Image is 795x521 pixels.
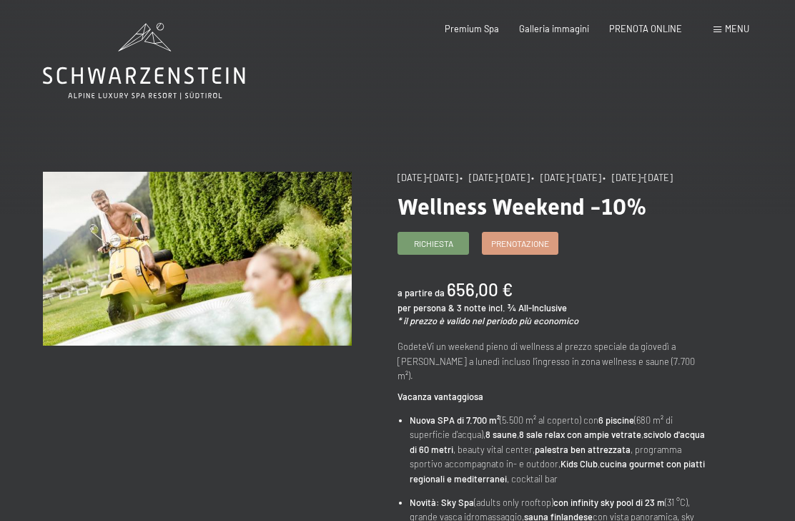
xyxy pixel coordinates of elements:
[398,233,468,254] a: Richiesta
[410,414,500,426] strong: Nuova SPA di 7.700 m²
[598,414,634,426] strong: 6 piscine
[485,429,517,440] strong: 8 saune
[561,458,598,469] strong: Kids Club
[397,315,578,326] em: * il prezzo è valido nel periodo più economico
[535,444,631,455] strong: palestra ben attrezzata
[725,23,749,34] span: Menu
[410,458,705,484] strong: cucina gourmet con piatti regionali e mediterranei
[488,302,567,313] span: incl. ¾ All-Inclusive
[519,429,641,440] strong: 8 sale relax con ampie vetrate
[483,233,558,254] a: Prenotazione
[397,339,706,383] p: GodeteVi un weekend pieno di wellness al prezzo speciale da giovedì a [PERSON_NAME] a lunedì incl...
[397,287,445,298] span: a partire da
[397,172,458,183] span: [DATE]-[DATE]
[531,172,601,183] span: • [DATE]-[DATE]
[414,238,453,250] span: Richiesta
[410,413,706,486] li: (5.500 m² al coperto) con (680 m² di superficie d'acqua), , , , beauty vital center, , programma ...
[519,23,589,34] a: Galleria immagini
[397,391,483,402] strong: Vacanza vantaggiosa
[603,172,673,183] span: • [DATE]-[DATE]
[460,172,530,183] span: • [DATE]-[DATE]
[43,172,352,346] img: Wellness Weekend -10%
[445,23,499,34] a: Premium Spa
[447,279,513,300] b: 656,00 €
[609,23,682,34] a: PRENOTA ONLINE
[553,497,665,508] strong: con infinity sky pool di 23 m
[397,302,455,313] span: per persona &
[410,429,705,454] strong: scivolo d'acqua di 60 metri
[457,302,486,313] span: 3 notte
[410,497,474,508] strong: Novità: Sky Spa
[491,238,549,250] span: Prenotazione
[397,193,647,220] span: Wellness Weekend -10%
